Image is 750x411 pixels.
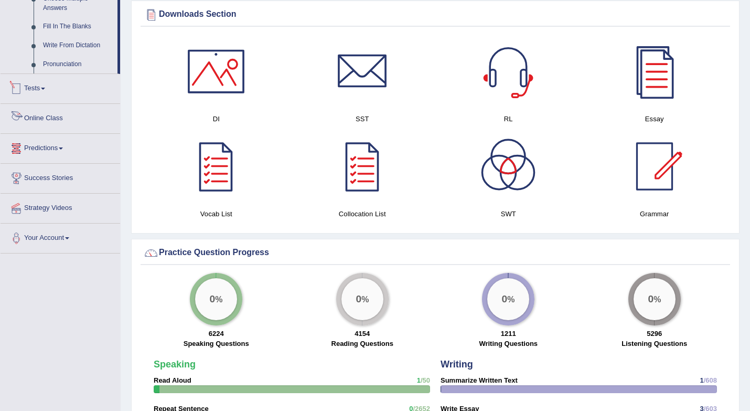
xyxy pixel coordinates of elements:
[704,376,717,384] span: /608
[441,113,576,124] h4: RL
[634,278,676,320] div: %
[700,376,703,384] span: 1
[38,36,117,55] a: Write From Dictation
[1,164,120,190] a: Success Stories
[1,194,120,220] a: Strategy Videos
[209,330,224,338] strong: 6224
[143,7,727,23] div: Downloads Section
[1,134,120,160] a: Predictions
[502,293,508,305] big: 0
[648,293,653,305] big: 0
[184,339,249,349] label: Speaking Questions
[195,278,237,320] div: %
[210,293,216,305] big: 0
[143,245,727,261] div: Practice Question Progress
[417,376,421,384] span: 1
[647,330,662,338] strong: 5296
[587,208,723,219] h4: Grammar
[487,278,529,320] div: %
[331,339,393,349] label: Reading Questions
[341,278,383,320] div: %
[421,376,430,384] span: /50
[501,330,516,338] strong: 1211
[154,376,191,384] strong: Read Aloud
[356,293,361,305] big: 0
[622,339,687,349] label: Listening Questions
[1,74,120,100] a: Tests
[441,208,576,219] h4: SWT
[587,113,723,124] h4: Essay
[148,208,284,219] h4: Vocab List
[38,55,117,74] a: Pronunciation
[154,359,196,370] strong: Speaking
[148,113,284,124] h4: DI
[295,113,431,124] h4: SST
[441,359,473,370] strong: Writing
[1,224,120,250] a: Your Account
[38,17,117,36] a: Fill In The Blanks
[295,208,431,219] h4: Collocation List
[479,339,538,349] label: Writing Questions
[355,330,370,338] strong: 4154
[1,104,120,130] a: Online Class
[441,376,518,384] strong: Summarize Written Text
